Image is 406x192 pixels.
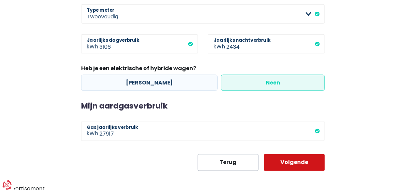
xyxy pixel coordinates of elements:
[81,122,99,141] span: kWh
[81,64,325,75] legend: Heb je een elektrische of hybride wagen?
[208,34,226,54] span: kWh
[81,102,325,111] h2: Mijn aardgasverbruik
[81,75,218,91] label: [PERSON_NAME]
[221,75,325,91] label: Neen
[264,154,325,171] button: Volgende
[81,34,99,54] span: kWh
[198,154,259,171] button: Terug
